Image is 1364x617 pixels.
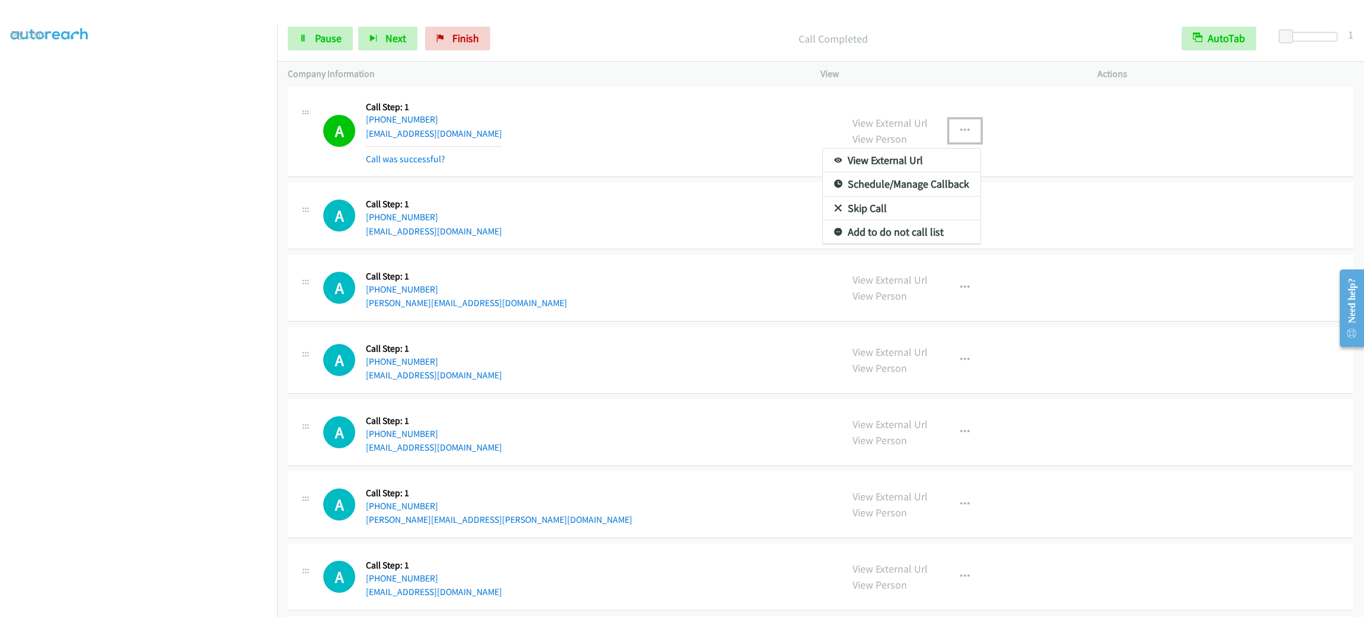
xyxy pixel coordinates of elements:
div: The call is yet to be attempted [323,489,355,520]
a: Schedule/Manage Callback [823,172,980,196]
a: My Lists [11,27,46,41]
iframe: To enrich screen reader interactions, please activate Accessibility in Grammarly extension settings [11,53,277,615]
h1: A [323,272,355,304]
a: Add to do not call list [823,220,980,244]
a: View External Url [823,149,980,172]
h1: A [323,416,355,448]
iframe: Resource Center [1330,261,1364,355]
div: The call is yet to be attempted [323,561,355,593]
h1: A [323,200,355,232]
a: Skip Call [823,197,980,220]
h1: A [323,344,355,376]
div: The call is yet to be attempted [323,272,355,304]
h1: A [323,561,355,593]
div: The call is yet to be attempted [323,416,355,448]
div: The call is yet to be attempted [323,344,355,376]
h1: A [323,489,355,520]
